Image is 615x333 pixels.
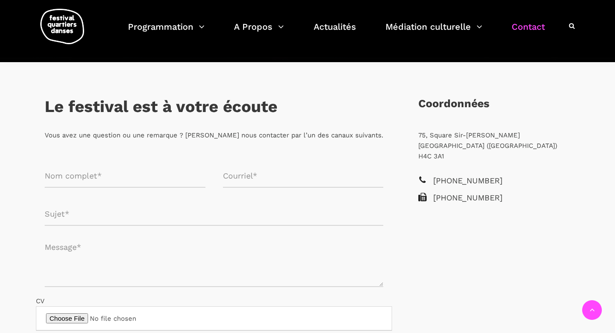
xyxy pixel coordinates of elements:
[433,192,570,204] span: [PHONE_NUMBER]
[45,130,383,140] p: Vous avez une question ou une remarque ? [PERSON_NAME] nous contacter par l’un des canaux suivants.
[45,203,383,226] input: Sujet*
[128,19,205,45] a: Programmation
[45,165,205,188] input: Nom complet*
[385,19,482,45] a: Médiation culturelle
[512,19,545,45] a: Contact
[45,97,277,119] h3: Le festival est à votre écoute
[418,97,489,119] h3: Coordonnées
[314,19,356,45] a: Actualités
[234,19,284,45] a: A Propos
[36,297,392,331] label: CV
[36,306,392,331] input: CV
[40,9,84,44] img: logo-fqd-med
[223,165,384,188] input: Courriel*
[433,175,570,187] span: [PHONE_NUMBER]
[418,130,570,161] p: 75, Square Sir-[PERSON_NAME] [GEOGRAPHIC_DATA] ([GEOGRAPHIC_DATA]) H4C 3A1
